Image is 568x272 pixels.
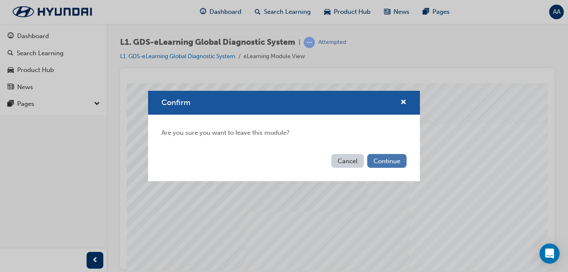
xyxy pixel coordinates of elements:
div: Confirm [148,91,420,181]
button: cross-icon [400,98,407,108]
button: Cancel [331,154,364,168]
div: Are you sure you want to leave this module? [148,115,420,151]
button: Continue [367,154,407,168]
span: Confirm [161,98,190,107]
span: cross-icon [400,99,407,107]
div: Open Intercom Messenger [540,244,560,264]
